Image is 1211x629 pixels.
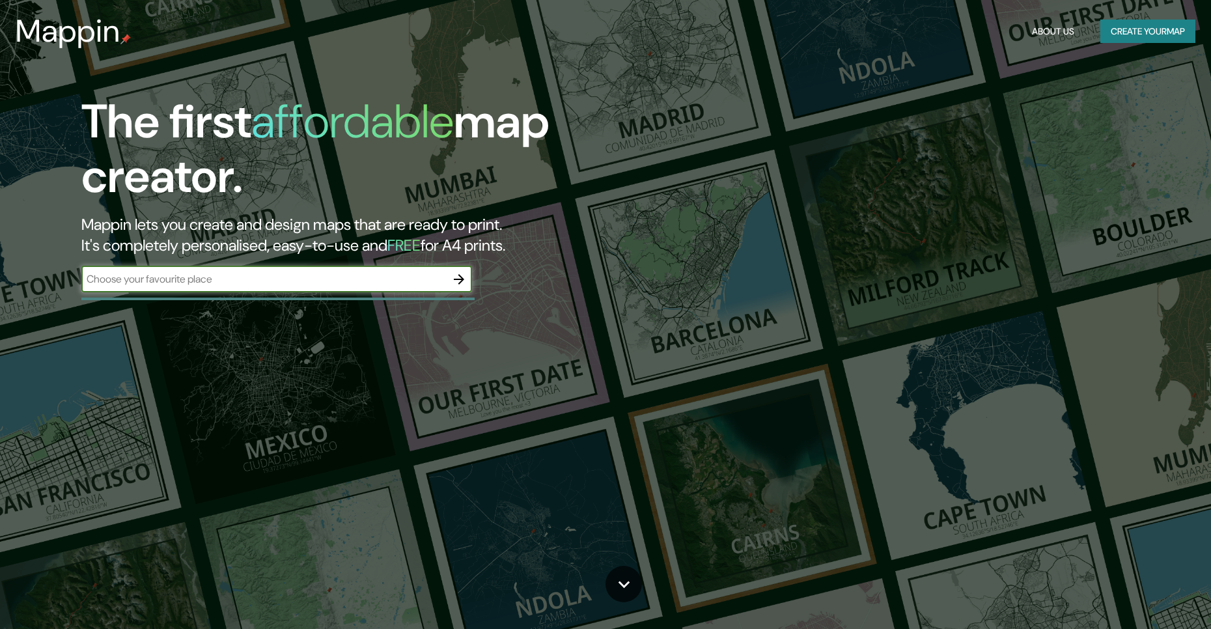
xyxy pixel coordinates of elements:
h3: Mappin [16,13,120,49]
button: About Us [1027,20,1079,44]
img: mappin-pin [120,34,131,44]
input: Choose your favourite place [81,272,446,287]
h5: FREE [387,235,421,255]
h1: The first map creator. [81,94,687,214]
h1: affordable [251,91,454,152]
button: Create yourmap [1100,20,1195,44]
h2: Mappin lets you create and design maps that are ready to print. It's completely personalised, eas... [81,214,687,256]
